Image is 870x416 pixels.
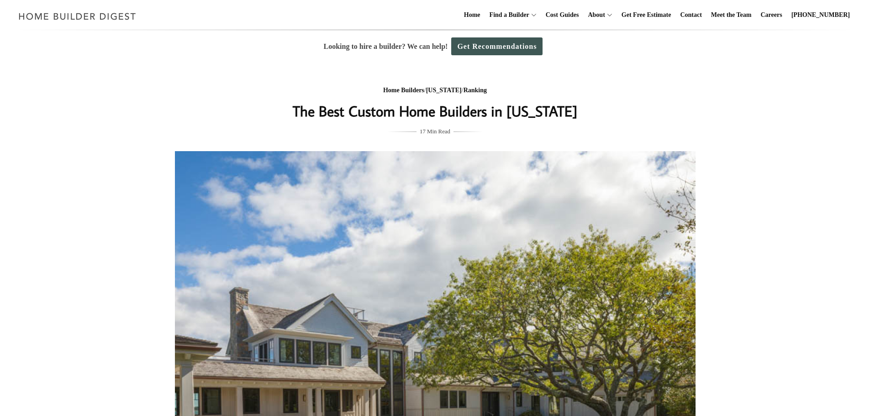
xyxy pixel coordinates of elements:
[460,0,484,30] a: Home
[253,100,617,122] h1: The Best Custom Home Builders in [US_STATE]
[542,0,583,30] a: Cost Guides
[707,0,755,30] a: Meet the Team
[426,87,462,94] a: [US_STATE]
[676,0,705,30] a: Contact
[451,37,543,55] a: Get Recommendations
[757,0,786,30] a: Careers
[383,87,424,94] a: Home Builders
[618,0,675,30] a: Get Free Estimate
[788,0,854,30] a: [PHONE_NUMBER]
[253,85,617,96] div: / /
[15,7,140,25] img: Home Builder Digest
[464,87,487,94] a: Ranking
[584,0,605,30] a: About
[486,0,529,30] a: Find a Builder
[420,126,450,137] span: 17 Min Read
